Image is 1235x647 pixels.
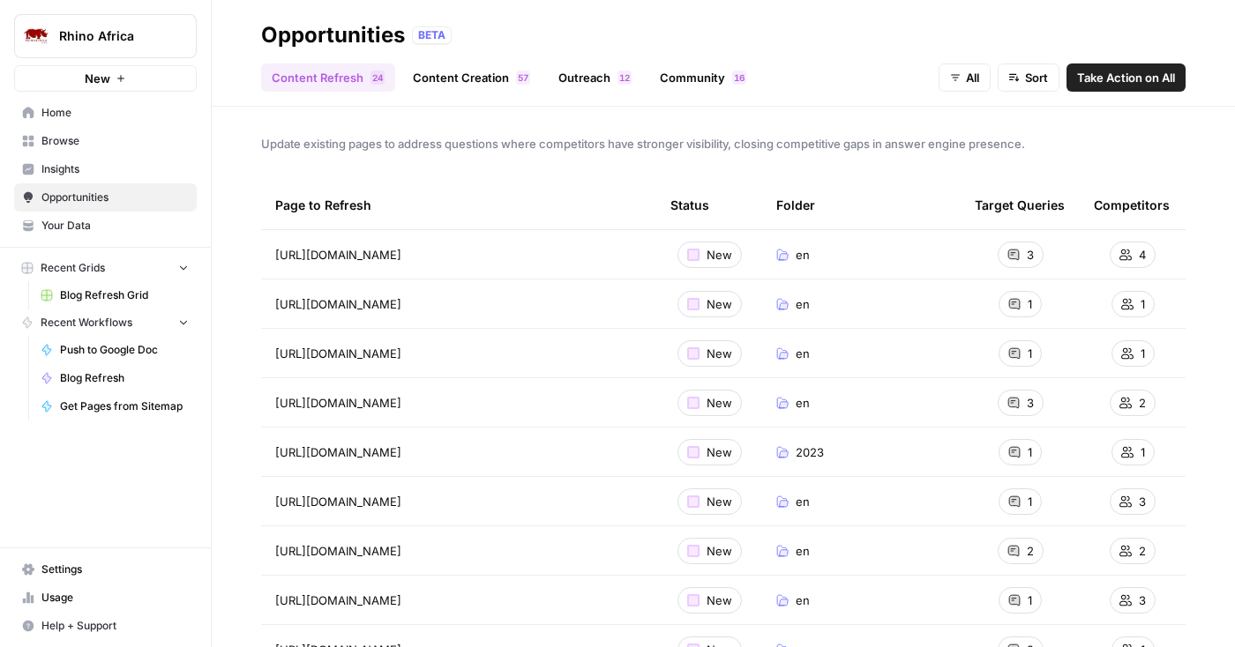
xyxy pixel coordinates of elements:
span: 5 [518,71,523,85]
span: New [707,443,732,461]
a: Content Creation57 [402,63,541,92]
div: Competitors [1094,181,1170,229]
span: Get Pages from Sitemap [60,398,189,414]
span: 3 [1139,591,1146,609]
a: Community16 [649,63,757,92]
div: BETA [412,26,452,44]
span: [URL][DOMAIN_NAME] [275,345,401,362]
span: 3 [1027,246,1034,264]
span: New [707,345,732,362]
a: Settings [14,555,197,584]
span: New [85,70,110,87]
span: 6 [739,71,745,85]
span: 1 [1141,443,1145,461]
span: Your Data [41,218,189,234]
span: en [796,246,810,264]
span: [URL][DOMAIN_NAME] [275,295,401,313]
span: [URL][DOMAIN_NAME] [275,246,401,264]
span: Blog Refresh [60,370,189,386]
button: Help + Support [14,612,197,640]
span: [URL][DOMAIN_NAME] [275,443,401,461]
span: [URL][DOMAIN_NAME] [275,493,401,510]
span: Update existing pages to address questions where competitors have stronger visibility, closing co... [261,135,1186,152]
span: 3 [1139,493,1146,510]
span: New [707,542,732,560]
span: 4 [1139,246,1146,264]
a: Blog Refresh [33,364,197,392]
span: 2 [372,71,378,85]
img: Rhino Africa Logo [20,20,52,52]
span: en [796,493,810,510]
div: 57 [516,71,530,85]
a: Opportunities [14,183,197,212]
span: 1 [1141,345,1145,362]
a: Insights [14,155,197,183]
a: Outreach12 [548,63,642,92]
span: Take Action on All [1077,69,1175,86]
span: All [966,69,979,86]
span: 1 [1028,493,1032,510]
div: Folder [776,181,815,229]
button: New [14,65,197,92]
a: Browse [14,127,197,155]
span: Home [41,105,189,121]
span: New [707,591,732,609]
span: Insights [41,161,189,177]
span: en [796,591,810,609]
span: 2 [1027,542,1034,560]
span: Recent Grids [41,260,105,276]
span: Usage [41,590,189,606]
div: Target Queries [975,181,1065,229]
span: 7 [523,71,528,85]
span: en [796,295,810,313]
span: en [796,345,810,362]
button: Workspace: Rhino Africa [14,14,197,58]
span: [URL][DOMAIN_NAME] [275,591,401,609]
span: 2 [1139,542,1146,560]
span: [URL][DOMAIN_NAME] [275,542,401,560]
span: New [707,394,732,412]
span: Blog Refresh Grid [60,287,189,303]
a: Push to Google Doc [33,336,197,364]
span: New [707,295,732,313]
a: Content Refresh24 [261,63,395,92]
span: New [707,493,732,510]
span: Sort [1025,69,1048,86]
span: 1 [1141,295,1145,313]
div: Page to Refresh [275,181,642,229]
div: Status [670,181,709,229]
button: Recent Workflows [14,309,197,336]
span: en [796,394,810,412]
span: 2 [625,71,630,85]
span: Browse [41,133,189,149]
button: All [939,63,991,92]
a: Usage [14,584,197,612]
div: Opportunities [261,21,405,49]
span: 1 [1028,591,1032,609]
a: Get Pages from Sitemap [33,392,197,420]
span: en [796,542,810,560]
a: Your Data [14,212,197,240]
div: 16 [732,71,746,85]
span: New [707,246,732,264]
span: 1 [1028,443,1032,461]
span: Help + Support [41,618,189,634]
a: Blog Refresh Grid [33,281,197,309]
span: Rhino Africa [59,27,166,45]
span: [URL][DOMAIN_NAME] [275,394,401,412]
span: 3 [1027,394,1034,412]
a: Home [14,99,197,127]
button: Sort [998,63,1059,92]
div: 12 [617,71,632,85]
span: 2 [1139,394,1146,412]
button: Take Action on All [1067,63,1186,92]
span: 1 [1028,295,1032,313]
span: Push to Google Doc [60,342,189,358]
span: 2023 [796,443,824,461]
button: Recent Grids [14,255,197,281]
span: Opportunities [41,190,189,205]
span: Recent Workflows [41,315,132,331]
div: 24 [370,71,385,85]
span: 4 [378,71,383,85]
span: 1 [734,71,739,85]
